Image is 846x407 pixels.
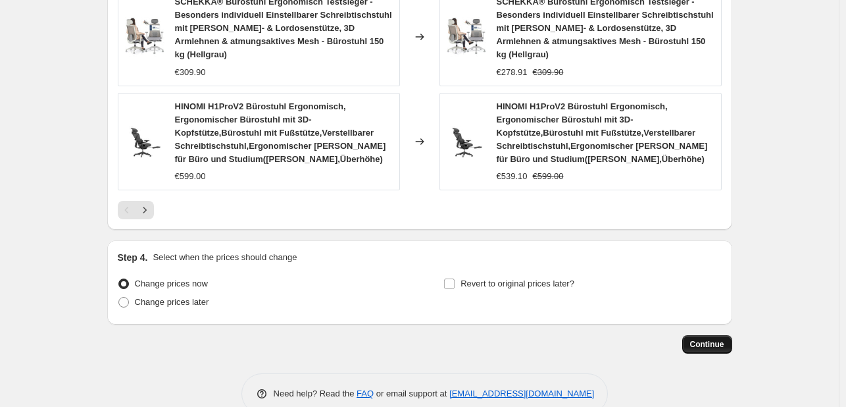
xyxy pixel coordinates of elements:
[135,297,209,307] span: Change prices later
[118,251,148,264] h2: Step 4.
[274,389,357,398] span: Need help? Read the
[497,170,528,183] div: €539.10
[175,170,206,183] div: €599.00
[125,17,164,57] img: 81WE3cexiHL_80x.jpg
[690,339,724,350] span: Continue
[533,170,564,183] strike: €599.00
[135,279,208,288] span: Change prices now
[460,279,574,288] span: Revert to original prices later?
[118,201,154,219] nav: Pagination
[357,389,374,398] a: FAQ
[497,101,708,164] span: HINOMI H1ProV2 Bürostuhl Ergonomisch, Ergonomischer Bürostuhl mit 3D-Kopfstütze,Bürostuhl mit Fuß...
[175,101,386,164] span: HINOMI H1ProV2 Bürostuhl Ergonomisch, Ergonomischer Bürostuhl mit 3D-Kopfstütze,Bürostuhl mit Fuß...
[533,66,564,79] strike: €309.90
[374,389,449,398] span: or email support at
[449,389,594,398] a: [EMAIL_ADDRESS][DOMAIN_NAME]
[497,66,528,79] div: €278.91
[125,122,164,161] img: 61B4ZSBtVLL_80x.jpg
[175,66,206,79] div: €309.90
[136,201,154,219] button: Next
[682,335,732,354] button: Continue
[153,251,297,264] p: Select when the prices should change
[447,17,486,57] img: 81WE3cexiHL_80x.jpg
[447,122,486,161] img: 61B4ZSBtVLL_80x.jpg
